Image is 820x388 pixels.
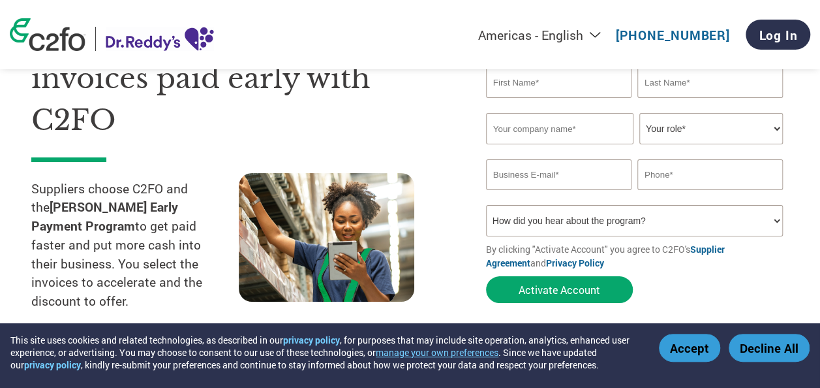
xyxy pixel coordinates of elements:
[486,191,631,200] div: Inavlid Email Address
[637,191,783,200] div: Inavlid Phone Number
[31,180,239,312] p: Suppliers choose C2FO and the to get paid faster and put more cash into their business. You selec...
[486,67,631,98] input: First Name*
[486,113,633,144] input: Your company name*
[239,173,414,302] img: supply chain worker
[616,27,730,43] a: [PHONE_NUMBER]
[486,276,633,303] button: Activate Account
[31,15,447,142] h1: Get your [PERSON_NAME] invoices paid early with C2FO
[546,257,604,269] a: Privacy Policy
[10,18,85,51] img: c2fo logo
[10,334,640,371] div: This site uses cookies and related technologies, as described in our , for purposes that may incl...
[729,334,810,362] button: Decline All
[24,359,81,371] a: privacy policy
[376,346,498,359] button: manage your own preferences
[637,67,783,98] input: Last Name*
[283,334,340,346] a: privacy policy
[746,20,810,50] a: Log In
[31,199,178,234] strong: [PERSON_NAME] Early Payment Program
[639,113,783,144] select: Title/Role
[486,99,631,108] div: Invalid first name or first name is too long
[659,334,720,362] button: Accept
[106,27,214,51] img: Dr. Reddy’s
[486,243,725,269] a: Supplier Agreement
[637,99,783,108] div: Invalid last name or last name is too long
[486,159,631,190] input: Invalid Email format
[486,242,789,270] p: By clicking "Activate Account" you agree to C2FO's and
[486,146,783,154] div: Invalid company name or company name is too long
[637,159,783,190] input: Phone*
